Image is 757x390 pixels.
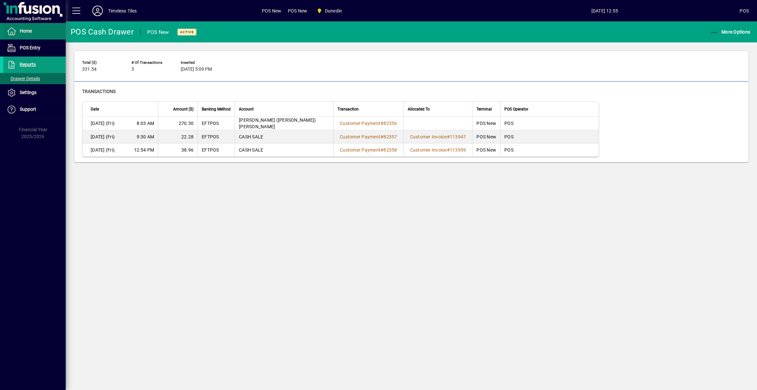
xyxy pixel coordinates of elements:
[740,6,749,16] div: POS
[710,29,750,35] span: More Options
[500,143,599,157] td: POS
[131,67,134,72] span: 3
[476,106,492,113] span: Terminal
[472,117,500,130] td: POS New
[337,146,400,154] a: Customer Payment#82358
[131,61,171,65] span: # of Transactions
[82,89,116,94] span: Transactions
[3,85,66,101] a: Settings
[82,61,122,65] span: Total ($)
[325,6,342,16] span: Dunedin
[180,30,194,34] span: Active
[410,134,447,139] span: Customer Invoice
[71,27,134,37] div: POS Cash Drawer
[3,73,66,84] a: Drawer Details
[383,147,397,153] span: 82358
[410,147,447,153] span: Customer Invoice
[82,67,97,72] span: 331.54
[314,5,345,17] span: Dunedin
[340,134,380,139] span: Customer Payment
[470,6,740,16] span: [DATE] 12:55
[504,106,528,113] span: POS Operator
[262,6,281,16] span: POS New
[3,23,66,39] a: Home
[340,147,380,153] span: Customer Payment
[408,106,430,113] span: Allocated To
[500,130,599,143] td: POS
[450,134,466,139] span: 113947
[472,130,500,143] td: POS New
[447,134,450,139] span: #
[181,67,212,72] span: [DATE] 5:09 PM
[3,101,66,118] a: Support
[134,147,154,153] span: 12:54 PM
[91,134,115,140] span: [DATE] (Fri)
[340,121,380,126] span: Customer Payment
[239,106,254,113] span: Account
[158,130,197,143] td: 22.28
[337,106,359,113] span: Transaction
[158,143,197,157] td: 38.96
[202,106,231,113] span: Banking Method
[472,143,500,157] td: POS New
[20,45,40,50] span: POS Entry
[87,5,108,17] button: Profile
[235,130,333,143] td: CASH SALE
[91,120,115,127] span: [DATE] (Fri)
[383,134,397,139] span: 82357
[408,133,469,140] a: Customer Invoice#113947
[500,117,599,130] td: POS
[709,26,752,38] button: More Options
[91,106,99,113] span: Date
[173,106,194,113] span: Amount ($)
[408,146,469,154] a: Customer Invoice#113959
[20,107,36,112] span: Support
[3,40,66,56] a: POS Entry
[181,61,220,65] span: Inserted
[20,28,32,34] span: Home
[337,120,400,127] a: Customer Payment#82356
[380,134,383,139] span: #
[197,130,235,143] td: EFTPOS
[197,143,235,157] td: EFTPOS
[235,143,333,157] td: CASH SALE
[147,27,169,37] div: POS New
[447,147,450,153] span: #
[20,62,36,67] span: Reports
[158,117,197,130] td: 270.30
[108,6,137,16] div: Timeless Tiles
[137,134,154,140] span: 9:30 AM
[383,121,397,126] span: 82356
[137,120,154,127] span: 8:03 AM
[20,90,36,95] span: Settings
[380,121,383,126] span: #
[380,147,383,153] span: #
[450,147,466,153] span: 113959
[337,133,400,140] a: Customer Payment#82357
[91,147,115,153] span: [DATE] (Fri)
[235,117,333,130] td: [PERSON_NAME] ([PERSON_NAME]) [PERSON_NAME]
[7,76,40,81] span: Drawer Details
[197,117,235,130] td: EFTPOS
[288,6,307,16] span: POS New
